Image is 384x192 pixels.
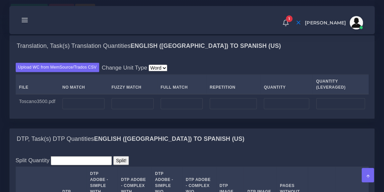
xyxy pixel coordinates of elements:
[302,16,365,29] a: [PERSON_NAME]avatar
[286,15,293,22] span: 1
[94,135,244,142] b: English ([GEOGRAPHIC_DATA]) TO Spanish (US)
[10,57,374,119] div: Translation, Task(s) Translation QuantitiesEnglish ([GEOGRAPHIC_DATA]) TO Spanish (US)
[16,63,100,72] label: Upload WC from MemSource/Trados CSV
[102,64,147,72] label: Change Unit Type
[59,75,108,94] th: No Match
[10,128,374,150] div: DTP, Task(s) DTP QuantitiesEnglish ([GEOGRAPHIC_DATA]) TO Spanish (US)
[17,42,281,50] h4: Translation, Task(s) Translation Quantities
[108,75,157,94] th: Fuzzy Match
[280,19,292,26] a: 1
[313,75,368,94] th: Quantity (Leveraged)
[16,156,50,164] label: Split Quantity
[16,94,59,113] td: Toscano3500.pdf
[305,20,346,25] span: [PERSON_NAME]
[16,75,59,94] th: File
[113,156,129,165] input: Split!
[260,75,313,94] th: Quantity
[206,75,260,94] th: Repetition
[131,42,281,49] b: English ([GEOGRAPHIC_DATA]) TO Spanish (US)
[17,135,244,143] h4: DTP, Task(s) DTP Quantities
[10,35,374,57] div: Translation, Task(s) Translation QuantitiesEnglish ([GEOGRAPHIC_DATA]) TO Spanish (US)
[157,75,206,94] th: Full Match
[350,16,363,29] img: avatar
